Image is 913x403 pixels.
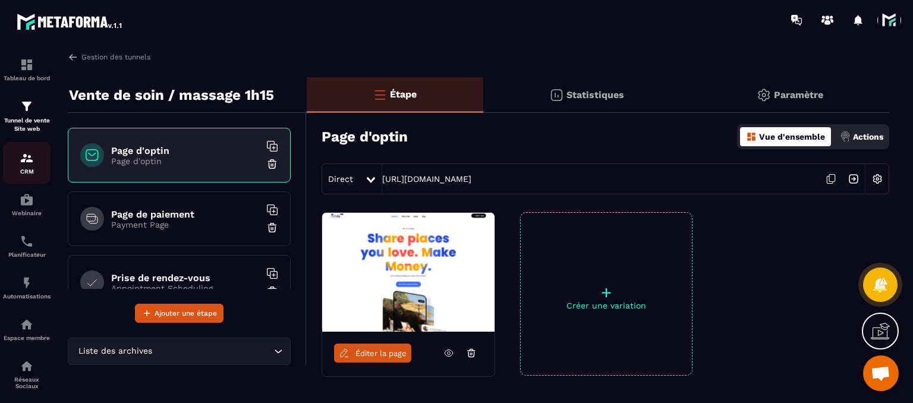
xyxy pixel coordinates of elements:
h3: Page d'optin [322,128,408,145]
img: scheduler [20,234,34,248]
p: Appointment Scheduling [111,284,260,293]
span: Liste des archives [75,345,155,358]
p: Espace membre [3,335,51,341]
img: actions.d6e523a2.png [840,131,851,142]
p: Vue d'ensemble [759,132,825,141]
p: Tableau de bord [3,75,51,81]
img: logo [17,11,124,32]
img: dashboard-orange.40269519.svg [746,131,757,142]
a: [URL][DOMAIN_NAME] [382,174,471,184]
button: Ajouter une étape [135,304,223,323]
span: Éditer la page [355,349,407,358]
h6: Page de paiement [111,209,260,220]
p: Planificateur [3,251,51,258]
img: trash [266,158,278,170]
img: formation [20,99,34,114]
img: stats.20deebd0.svg [549,88,563,102]
h6: Page d'optin [111,145,260,156]
img: formation [20,151,34,165]
img: social-network [20,359,34,373]
img: arrow-next.bcc2205e.svg [842,168,865,190]
a: automationsautomationsWebinaire [3,184,51,225]
p: Tunnel de vente Site web [3,117,51,133]
h6: Prise de rendez-vous [111,272,260,284]
img: automations [20,317,34,332]
a: social-networksocial-networkRéseaux Sociaux [3,350,51,398]
p: Payment Page [111,220,260,229]
p: Paramètre [774,89,823,100]
p: Étape [390,89,417,100]
p: + [521,284,692,301]
p: Réseaux Sociaux [3,376,51,389]
a: formationformationCRM [3,142,51,184]
img: arrow [68,52,78,62]
span: Direct [328,174,353,184]
p: Vente de soin / massage 1h15 [69,83,274,107]
p: Créer une variation [521,301,692,310]
img: formation [20,58,34,72]
img: image [322,213,495,332]
img: trash [266,222,278,234]
p: Webinaire [3,210,51,216]
input: Search for option [155,345,271,358]
div: Search for option [68,338,291,365]
img: automations [20,193,34,207]
img: bars-o.4a397970.svg [373,87,387,102]
img: automations [20,276,34,290]
p: Page d'optin [111,156,260,166]
a: automationsautomationsAutomatisations [3,267,51,308]
a: formationformationTunnel de vente Site web [3,90,51,142]
span: Ajouter une étape [155,307,217,319]
p: Automatisations [3,293,51,300]
a: Éditer la page [334,344,411,363]
a: automationsautomationsEspace membre [3,308,51,350]
p: Statistiques [566,89,624,100]
a: Ouvrir le chat [863,355,899,391]
img: setting-gr.5f69749f.svg [757,88,771,102]
img: setting-w.858f3a88.svg [866,168,889,190]
a: schedulerschedulerPlanificateur [3,225,51,267]
p: CRM [3,168,51,175]
a: Gestion des tunnels [68,52,150,62]
a: formationformationTableau de bord [3,49,51,90]
p: Actions [853,132,883,141]
img: trash [266,285,278,297]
